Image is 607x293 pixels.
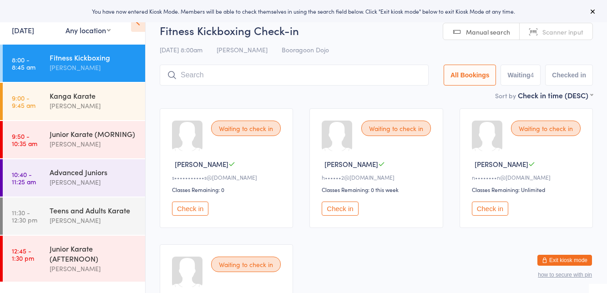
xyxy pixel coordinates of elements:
[15,7,592,15] div: You have now entered Kiosk Mode. Members will be able to check themselves in using the search fie...
[282,45,329,54] span: Booragoon Dojo
[172,202,208,216] button: Check in
[545,65,593,86] button: Checked in
[50,62,137,73] div: [PERSON_NAME]
[495,91,516,100] label: Sort by
[3,236,145,282] a: 12:45 -1:30 pmJunior Karate (AFTERNOON)[PERSON_NAME]
[472,202,508,216] button: Check in
[3,121,145,158] a: 9:50 -10:35 amJunior Karate (MORNING)[PERSON_NAME]
[542,27,583,36] span: Scanner input
[12,132,37,147] time: 9:50 - 10:35 am
[50,243,137,263] div: Junior Karate (AFTERNOON)
[50,139,137,149] div: [PERSON_NAME]
[50,263,137,274] div: [PERSON_NAME]
[12,171,36,185] time: 10:40 - 11:25 am
[50,91,137,101] div: Kanga Karate
[50,177,137,187] div: [PERSON_NAME]
[211,121,281,136] div: Waiting to check in
[538,272,592,278] button: how to secure with pin
[12,56,35,71] time: 8:00 - 8:45 am
[12,25,34,35] a: [DATE]
[466,27,510,36] span: Manual search
[511,121,581,136] div: Waiting to check in
[172,186,283,193] div: Classes Remaining: 0
[12,247,34,262] time: 12:45 - 1:30 pm
[160,65,429,86] input: Search
[50,215,137,226] div: [PERSON_NAME]
[211,257,281,272] div: Waiting to check in
[322,173,433,181] div: h••••••2@[DOMAIN_NAME]
[50,205,137,215] div: Teens and Adults Karate
[3,45,145,82] a: 8:00 -8:45 amFitness Kickboxing[PERSON_NAME]
[472,173,583,181] div: n••••••••n@[DOMAIN_NAME]
[501,65,541,86] button: Waiting4
[12,94,35,109] time: 9:00 - 9:45 am
[361,121,431,136] div: Waiting to check in
[3,83,145,120] a: 9:00 -9:45 amKanga Karate[PERSON_NAME]
[160,23,593,38] h2: Fitness Kickboxing Check-in
[322,202,358,216] button: Check in
[50,52,137,62] div: Fitness Kickboxing
[160,45,202,54] span: [DATE] 8:00am
[537,255,592,266] button: Exit kiosk mode
[475,159,528,169] span: [PERSON_NAME]
[172,173,283,181] div: s•••••••••••s@[DOMAIN_NAME]
[66,25,111,35] div: Any location
[50,101,137,111] div: [PERSON_NAME]
[472,186,583,193] div: Classes Remaining: Unlimited
[175,159,228,169] span: [PERSON_NAME]
[50,129,137,139] div: Junior Karate (MORNING)
[3,159,145,197] a: 10:40 -11:25 amAdvanced Juniors[PERSON_NAME]
[3,197,145,235] a: 11:30 -12:30 pmTeens and Adults Karate[PERSON_NAME]
[217,45,268,54] span: [PERSON_NAME]
[518,90,593,100] div: Check in time (DESC)
[12,209,37,223] time: 11:30 - 12:30 pm
[444,65,496,86] button: All Bookings
[324,159,378,169] span: [PERSON_NAME]
[531,71,534,79] div: 4
[50,167,137,177] div: Advanced Juniors
[322,186,433,193] div: Classes Remaining: 0 this week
